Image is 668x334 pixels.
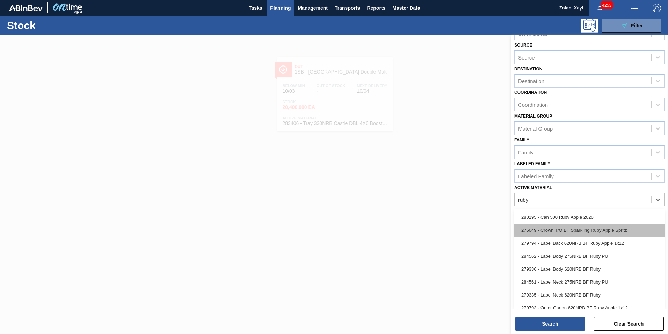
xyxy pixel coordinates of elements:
[514,263,665,276] div: 279336 - Label Body 620NRB BF Ruby
[514,138,529,142] label: Family
[653,4,661,12] img: Logout
[514,237,665,250] div: 279794 - Label Back 620NRB BF Ruby Apple 1x12
[518,149,533,155] div: Family
[248,4,263,12] span: Tasks
[630,4,639,12] img: userActions
[518,78,544,84] div: Destination
[514,288,665,301] div: 279335 - Label Neck 620NRB BF Ruby
[518,54,535,60] div: Source
[514,250,665,263] div: 284562 - Label Body 275NRB BF Ruby PU
[631,23,643,28] span: Filter
[602,19,661,33] button: Filter
[601,1,613,9] span: 4253
[514,43,532,48] label: Source
[298,4,328,12] span: Management
[514,114,552,119] label: Material Group
[335,4,360,12] span: Transports
[518,102,548,108] div: Coordination
[7,21,111,29] h1: Stock
[514,224,665,237] div: 275049 - Crown T/O BF Sparkling Ruby Apple Spritz
[367,4,385,12] span: Reports
[514,67,542,71] label: Destination
[589,3,611,13] button: Notifications
[514,301,665,314] div: 279793 - Outer Carton 620NRB BF Ruby Apple 1x12
[581,19,598,33] div: Programming: no user selected
[514,276,665,288] div: 284561 - Label Neck 275NRB BF Ruby PU
[392,4,420,12] span: Master Data
[9,5,43,11] img: TNhmsLtSVTkK8tSr43FrP2fwEKptu5GPRR3wAAAABJRU5ErkJggg==
[514,90,547,95] label: Coordination
[518,125,553,131] div: Material Group
[514,211,665,224] div: 280195 - Can 500 Ruby Apple 2020
[514,185,552,190] label: Active Material
[518,173,554,179] div: Labeled Family
[270,4,291,12] span: Planning
[514,161,550,166] label: Labeled Family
